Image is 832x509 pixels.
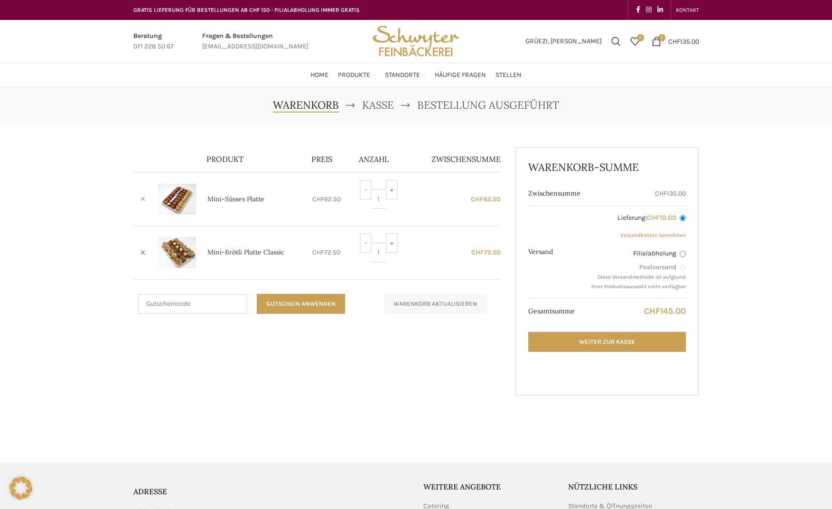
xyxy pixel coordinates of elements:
a: Home [310,66,328,85]
bdi: 62.50 [312,195,341,203]
a: Facebook social link [633,3,643,17]
a: Mini-Brötli Platte Classic [207,248,284,257]
span: ADRESSE [133,487,167,496]
a: Linkedin social link [654,3,666,17]
h5: Nützliche Links [568,481,699,492]
a: Site logo [369,37,462,45]
h2: Warenkorb-Summe [528,160,685,175]
span: GRATIS LIEFERUNG FÜR BESTELLUNGEN AB CHF 150 - FILIALABHOLUNG IMMER GRATIS [133,7,360,13]
bdi: 10.00 [647,214,676,222]
span: Grüezi, [PERSON_NAME] [525,38,602,45]
img: Bäckerei Schwyter [369,20,462,63]
th: Gesamtsumme [528,298,585,325]
a: 2 CHF135.00 [647,32,704,51]
input: Produktmenge [372,189,386,209]
th: Preis [307,147,354,172]
img: Mini-Brötli Platte Classic [158,237,196,268]
button: Warenkorb aktualisieren [384,294,486,314]
div: Secondary navigation [671,0,704,19]
a: Infobox link [202,31,308,52]
a: Versandkosten berechnen [620,232,686,238]
span: CHF [471,195,484,203]
a: Mini-Brötli Platte Classic aus Warenkorb entfernen [136,245,150,260]
img: Mini-Süsses Platte [158,184,196,215]
input: + [386,180,398,200]
input: Produktmenge [372,243,386,263]
div: Meine Wunschliste [626,32,645,51]
button: Gutschein anwenden [257,294,345,314]
span: Häufige Fragen [435,71,486,80]
span: CHF [655,189,667,198]
label: Filialabholung [591,249,685,258]
th: Anzahl [354,147,413,172]
a: 0 [626,32,645,51]
a: Warenkorb [273,97,339,113]
span: Bestellung ausgeführt [417,97,559,113]
th: Produkt [202,147,307,172]
bdi: 145.00 [644,306,686,316]
span: Warenkorb [273,98,339,112]
label: Lieferung: [591,213,685,223]
bdi: 72.50 [312,248,340,256]
iframe: Sicherer Rahmen für schnelle Bezahlvorgänge [526,355,687,377]
input: - [360,233,372,253]
span: Stellen [495,71,522,80]
th: Zwischensumme [412,147,501,172]
div: Main navigation [129,66,704,85]
a: Standorte [385,66,425,85]
span: CHF [471,248,484,256]
a: Häufige Fragen [435,66,486,85]
span: CHF [668,37,680,45]
input: - [360,180,372,200]
span: KONTAKT [676,7,699,13]
a: Infobox link [133,31,174,52]
span: CHF [312,248,324,256]
a: Stellen [495,66,522,85]
a: Mini-Süsses Platte aus Warenkorb entfernen [136,192,150,206]
bdi: 135.00 [655,189,686,198]
a: Mini-Süsses Platte [207,195,264,204]
bdi: 72.50 [471,248,501,256]
small: Diese Versandmethode ist aufgrund Ihrer Produkteauswahl nicht verfügbar [591,274,686,290]
span: Kasse [362,98,394,112]
bdi: 135.00 [668,37,699,45]
bdi: 62.50 [471,195,501,203]
span: Home [310,71,328,80]
input: + [386,233,398,253]
span: Standorte [385,71,420,80]
span: 2 [658,34,665,41]
input: Gutscheincode [138,294,247,314]
th: Zwischensumme [528,182,585,206]
span: CHF [644,306,660,316]
a: KONTAKT [676,0,699,19]
a: Grüezi, [PERSON_NAME] [521,32,607,51]
a: Suchen [607,32,626,51]
a: Instagram social link [643,3,654,17]
span: Produkte [338,71,370,80]
h5: Weitere Angebote [423,481,554,492]
a: Weiter zur Kasse [528,332,685,352]
span: CHF [312,195,324,203]
span: 0 [637,34,644,41]
a: Kasse [362,97,394,113]
label: Postversand [591,263,685,272]
span: CHF [647,214,660,222]
th: Versand [528,206,585,298]
a: Produkte [338,66,375,85]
